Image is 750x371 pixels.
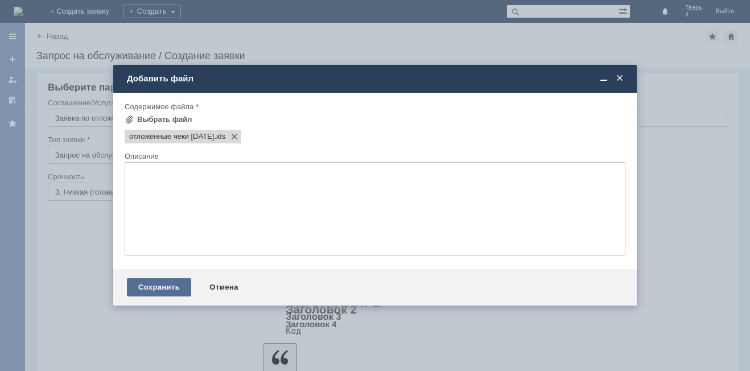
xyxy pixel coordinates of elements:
span: Свернуть (Ctrl + M) [598,73,609,84]
span: Закрыть [614,73,625,84]
div: Содержимое файла [125,103,623,110]
span: отложенные чеки 20.09.2025.xls [129,132,214,141]
span: отложенные чеки 20.09.2025.xls [214,132,225,141]
div: Выбрать файл [137,115,192,124]
div: Добрый вечер, прошу удалить отложенные чеки [5,5,166,23]
div: Описание [125,152,623,160]
div: Добавить файл [127,73,625,84]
